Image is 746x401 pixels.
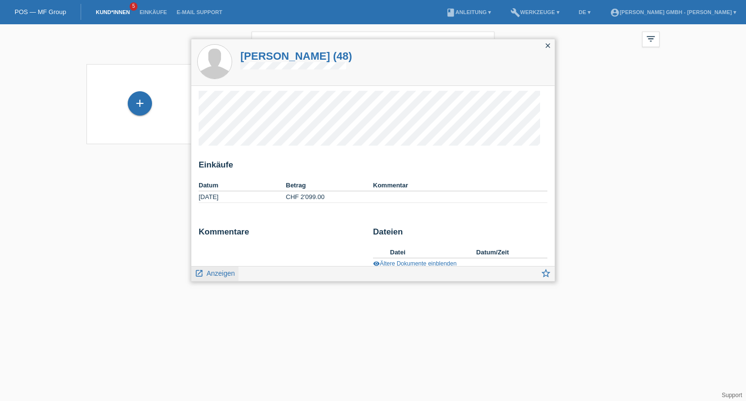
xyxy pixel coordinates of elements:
[206,269,235,277] span: Anzeigen
[446,8,456,17] i: book
[15,8,66,16] a: POS — MF Group
[373,260,380,267] i: visibility
[390,247,476,258] th: Datei
[478,37,490,49] i: close
[544,42,552,50] i: close
[91,9,135,15] a: Kund*innen
[373,180,547,191] th: Kommentar
[199,227,366,242] h2: Kommentare
[373,260,457,267] a: visibilityÄltere Dokumente einblenden
[130,2,137,11] span: 5
[195,267,235,279] a: launch Anzeigen
[195,269,203,278] i: launch
[476,247,534,258] th: Datum/Zeit
[286,191,373,203] td: CHF 2'099.00
[506,9,564,15] a: buildWerkzeuge ▾
[128,95,152,112] div: Kund*in hinzufügen
[199,180,286,191] th: Datum
[252,32,494,54] input: Suche...
[541,268,551,279] i: star_border
[286,180,373,191] th: Betrag
[541,269,551,281] a: star_border
[172,9,227,15] a: E-Mail Support
[610,8,620,17] i: account_circle
[373,227,547,242] h2: Dateien
[199,191,286,203] td: [DATE]
[441,9,496,15] a: bookAnleitung ▾
[574,9,595,15] a: DE ▾
[605,9,741,15] a: account_circle[PERSON_NAME] GmbH - [PERSON_NAME] ▾
[240,50,352,62] a: [PERSON_NAME] (48)
[135,9,171,15] a: Einkäufe
[510,8,520,17] i: build
[199,160,547,175] h2: Einkäufe
[722,392,742,399] a: Support
[645,33,656,44] i: filter_list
